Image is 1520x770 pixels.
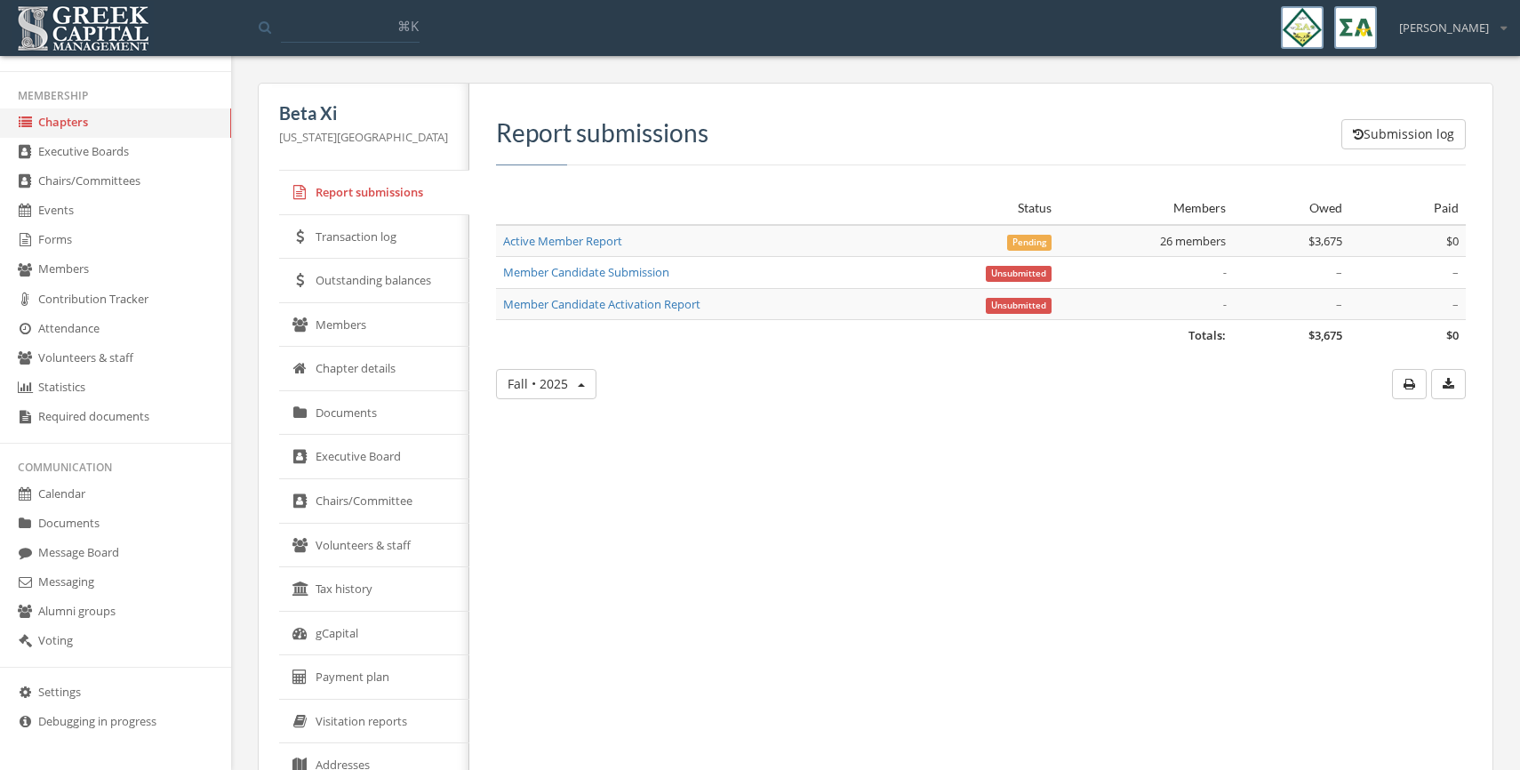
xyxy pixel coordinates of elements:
a: Visitation reports [279,700,469,744]
span: Unsubmitted [986,266,1052,282]
a: Transaction log [279,215,469,260]
td: Totals: [496,320,1233,351]
a: Report submissions [279,171,469,215]
span: – [1452,264,1459,280]
span: – [1452,296,1459,312]
th: Owed [1233,192,1349,225]
a: gCapital [279,612,469,656]
h5: Beta Xi [279,103,448,123]
a: Payment plan [279,655,469,700]
button: Fall • 2025 [496,369,596,399]
a: Documents [279,391,469,436]
span: – [1336,264,1342,280]
span: $3,675 [1308,233,1342,249]
em: - [1222,264,1226,280]
span: – [1336,296,1342,312]
span: $0 [1446,233,1459,249]
th: Status [913,192,1059,225]
div: [PERSON_NAME] [1388,6,1507,36]
h3: Report submissions [496,119,1466,147]
span: 26 members [1160,233,1226,249]
span: ⌘K [397,17,419,35]
a: Chapter details [279,347,469,391]
a: Active Member Report [503,233,622,249]
button: Submission log [1341,119,1466,149]
em: - [1222,296,1226,312]
a: Member Candidate Submission [503,264,669,280]
a: Tax history [279,567,469,612]
a: Executive Board [279,435,469,479]
a: Members [279,303,469,348]
a: Pending [1007,233,1052,249]
p: [US_STATE][GEOGRAPHIC_DATA] [279,127,448,147]
a: Unsubmitted [986,296,1052,312]
span: Unsubmitted [986,298,1052,314]
a: Outstanding balances [279,259,469,303]
span: [PERSON_NAME] [1399,20,1489,36]
a: Volunteers & staff [279,524,469,568]
a: Chairs/Committee [279,479,469,524]
a: Member Candidate Activation Report [503,296,700,312]
span: Pending [1007,235,1052,251]
a: Unsubmitted [986,264,1052,280]
span: Fall • 2025 [508,375,568,392]
th: Members [1059,192,1233,225]
th: Paid [1349,192,1466,225]
span: $3,675 [1308,327,1342,343]
span: $0 [1446,327,1459,343]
